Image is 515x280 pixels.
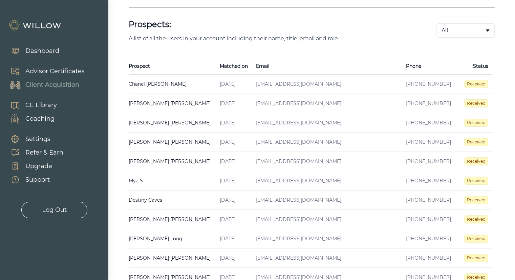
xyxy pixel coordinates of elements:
span: Received [464,177,488,185]
td: [DATE] [216,94,252,113]
div: Support [25,175,50,184]
td: [PHONE_NUMBER] [402,152,455,171]
td: [PHONE_NUMBER] [402,133,455,152]
th: Status [455,58,492,75]
td: [DATE] [216,133,252,152]
span: Received [464,196,488,204]
td: [EMAIL_ADDRESS][DOMAIN_NAME] [252,210,402,229]
td: [PHONE_NUMBER] [402,229,455,248]
td: [PERSON_NAME] [PERSON_NAME] [129,152,216,171]
td: [EMAIL_ADDRESS][DOMAIN_NAME] [252,191,402,210]
th: Prospect [129,58,216,75]
td: [PERSON_NAME] [PERSON_NAME] [129,248,216,268]
span: Received [464,254,488,262]
td: [PHONE_NUMBER] [402,191,455,210]
th: Matched on [216,58,252,75]
span: Received [464,138,488,146]
td: [PHONE_NUMBER] [402,248,455,268]
div: Log Out [42,205,67,215]
td: [DATE] [216,229,252,248]
td: [DATE] [216,248,252,268]
div: Upgrade [25,162,52,171]
span: All [442,26,448,35]
td: [DATE] [216,113,252,133]
span: Received [464,215,488,223]
td: [DATE] [216,152,252,171]
td: [EMAIL_ADDRESS][DOMAIN_NAME] [252,248,402,268]
span: Received [464,235,488,243]
a: Client Acquisition [3,78,85,92]
div: Client Acquisition [25,80,79,89]
td: Chanel [PERSON_NAME] [129,75,216,94]
td: [EMAIL_ADDRESS][DOMAIN_NAME] [252,133,402,152]
td: [EMAIL_ADDRESS][DOMAIN_NAME] [252,171,402,191]
td: [EMAIL_ADDRESS][DOMAIN_NAME] [252,113,402,133]
td: [PHONE_NUMBER] [402,210,455,229]
td: [DATE] [216,171,252,191]
td: [DATE] [216,75,252,94]
td: [DATE] [216,191,252,210]
a: Dashboard [3,44,59,58]
th: Phone [402,58,455,75]
td: [EMAIL_ADDRESS][DOMAIN_NAME] [252,229,402,248]
td: Destiny Caves [129,191,216,210]
div: Coaching [25,114,55,123]
a: Advisor Certificates [3,64,85,78]
span: Received [464,99,488,107]
a: Upgrade [3,159,63,173]
a: CE Library [3,98,57,112]
td: [PHONE_NUMBER] [402,171,455,191]
div: Refer & Earn [25,148,63,157]
span: Received [464,119,488,127]
div: Settings [25,135,50,144]
td: [PHONE_NUMBER] [402,75,455,94]
td: [EMAIL_ADDRESS][DOMAIN_NAME] [252,152,402,171]
a: Refer & Earn [3,146,63,159]
div: Advisor Certificates [25,67,85,76]
a: Settings [3,132,63,146]
a: Coaching [3,112,57,125]
td: Mya S [129,171,216,191]
p: A list of all the users in your account including their name, title, email and role. [129,35,415,42]
th: Email [252,58,402,75]
td: [PHONE_NUMBER] [402,94,455,113]
td: [PERSON_NAME] [PERSON_NAME] [129,133,216,152]
span: Received [464,157,488,165]
div: Dashboard [25,46,59,56]
td: [PHONE_NUMBER] [402,113,455,133]
td: [PERSON_NAME] [PERSON_NAME] [129,94,216,113]
td: [EMAIL_ADDRESS][DOMAIN_NAME] [252,94,402,113]
td: [PERSON_NAME] [PERSON_NAME] [129,113,216,133]
span: caret-down [485,28,490,33]
h1: Prospects: [129,19,415,30]
td: [DATE] [216,210,252,229]
img: Willow [8,20,63,31]
span: Received [464,80,488,88]
td: [PERSON_NAME] Long [129,229,216,248]
div: CE Library [25,101,57,110]
td: [EMAIL_ADDRESS][DOMAIN_NAME] [252,75,402,94]
td: [PERSON_NAME] [PERSON_NAME] [129,210,216,229]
